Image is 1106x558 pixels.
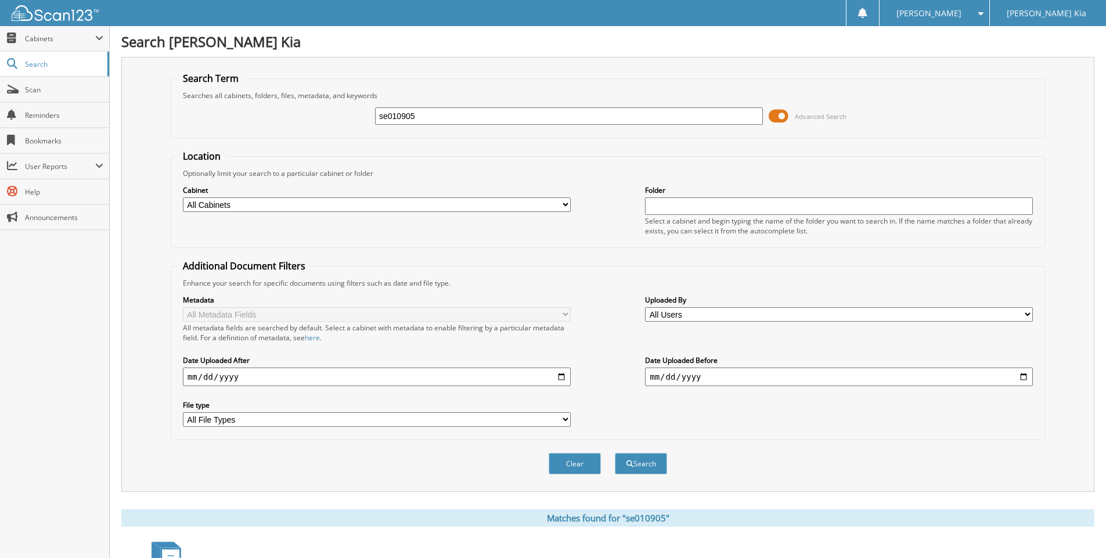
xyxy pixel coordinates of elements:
label: Date Uploaded After [183,355,571,365]
span: Scan [25,85,103,95]
span: [PERSON_NAME] [896,10,961,17]
span: [PERSON_NAME] Kia [1007,10,1086,17]
label: Date Uploaded Before [645,355,1033,365]
legend: Additional Document Filters [177,260,311,272]
label: Cabinet [183,185,571,195]
div: All metadata fields are searched by default. Select a cabinet with metadata to enable filtering b... [183,323,571,343]
button: Search [615,453,667,474]
input: end [645,368,1033,386]
span: Search [25,59,102,69]
legend: Location [177,150,226,163]
label: Uploaded By [645,295,1033,305]
span: Announcements [25,213,103,222]
img: scan123-logo-white.svg [12,5,99,21]
button: Clear [549,453,601,474]
label: Folder [645,185,1033,195]
span: Bookmarks [25,136,103,146]
h1: Search [PERSON_NAME] Kia [121,32,1094,51]
span: User Reports [25,161,95,171]
div: Select a cabinet and begin typing the name of the folder you want to search in. If the name match... [645,216,1033,236]
span: Cabinets [25,34,95,44]
a: here [305,333,320,343]
legend: Search Term [177,72,244,85]
label: Metadata [183,295,571,305]
div: Matches found for "se010905" [121,509,1094,527]
div: Enhance your search for specific documents using filters such as date and file type. [177,278,1039,288]
div: Optionally limit your search to a particular cabinet or folder [177,168,1039,178]
span: Advanced Search [795,112,846,121]
span: Help [25,187,103,197]
span: Reminders [25,110,103,120]
div: Searches all cabinets, folders, files, metadata, and keywords [177,91,1039,100]
label: File type [183,400,571,410]
input: start [183,368,571,386]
